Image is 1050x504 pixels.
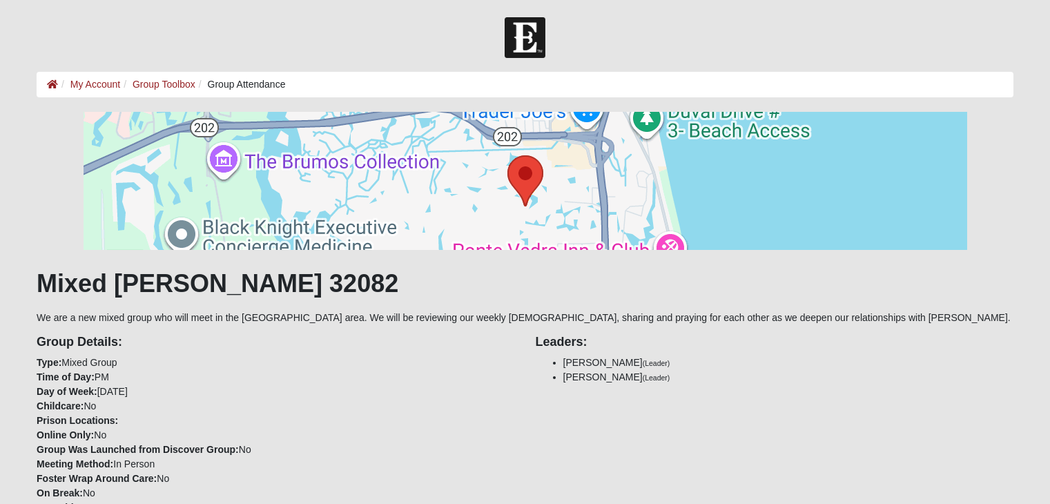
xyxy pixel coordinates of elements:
[37,444,239,455] strong: Group Was Launched from Discover Group:
[37,429,94,440] strong: Online Only:
[37,335,514,350] h4: Group Details:
[195,77,286,92] li: Group Attendance
[37,269,1013,298] h1: Mixed [PERSON_NAME] 32082
[37,415,118,426] strong: Prison Locations:
[70,79,120,90] a: My Account
[37,400,84,411] strong: Childcare:
[505,17,545,58] img: Church of Eleven22 Logo
[37,458,113,469] strong: Meeting Method:
[563,370,1013,385] li: [PERSON_NAME]
[643,374,670,382] small: (Leader)
[563,356,1013,370] li: [PERSON_NAME]
[37,386,97,397] strong: Day of Week:
[536,335,1013,350] h4: Leaders:
[133,79,195,90] a: Group Toolbox
[37,371,95,382] strong: Time of Day:
[643,359,670,367] small: (Leader)
[37,473,157,484] strong: Foster Wrap Around Care:
[37,357,61,368] strong: Type:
